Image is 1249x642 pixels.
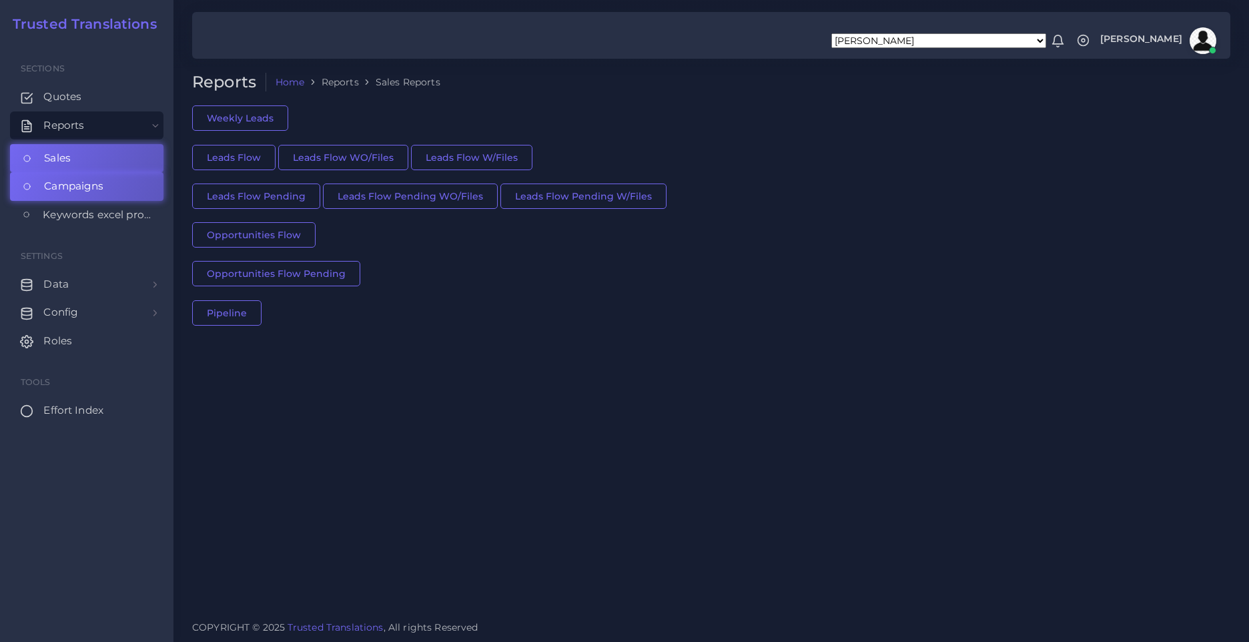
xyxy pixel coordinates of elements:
[192,73,266,92] h2: Reports
[1190,27,1216,54] img: avatar
[192,222,316,248] button: Opportunities Flow
[500,184,667,209] button: Leads Flow Pending W/Files
[10,83,163,111] a: Quotes
[10,172,163,200] a: Campaigns
[10,298,163,326] a: Config
[192,105,288,131] button: Weekly Leads
[10,111,163,139] a: Reports
[192,190,320,202] a: Leads Flow Pending
[10,327,163,355] a: Roles
[278,150,408,162] a: Leads Flow WO/Files
[10,201,163,229] a: Keywords excel processor
[192,111,288,123] a: Weekly Leads
[21,377,51,387] span: Tools
[384,621,478,635] span: , All rights Reserved
[278,145,408,170] button: Leads Flow WO/Files
[500,190,667,202] a: Leads Flow Pending W/Files
[192,228,316,240] a: Opportunities Flow
[3,16,157,32] a: Trusted Translations
[10,144,163,172] a: Sales
[43,208,153,222] span: Keywords excel processor
[43,334,72,348] span: Roles
[43,277,69,292] span: Data
[43,89,81,104] span: Quotes
[305,75,359,89] li: Reports
[1094,27,1221,54] a: [PERSON_NAME]avatar
[10,396,163,424] a: Effort Index
[21,63,65,73] span: Sections
[276,75,305,89] a: Home
[359,75,440,89] li: Sales Reports
[411,150,532,162] a: Leads Flow W/Files
[192,145,276,170] button: Leads Flow
[43,403,103,418] span: Effort Index
[192,267,360,279] a: Opportunities Flow Pending
[192,300,262,326] button: Pipeline
[10,270,163,298] a: Data
[411,145,532,170] button: Leads Flow W/Files
[192,621,478,635] span: COPYRIGHT © 2025
[21,251,63,261] span: Settings
[192,150,276,162] a: Leads Flow
[323,190,498,202] a: Leads Flow Pending WO/Files
[43,305,78,320] span: Config
[192,261,360,286] button: Opportunities Flow Pending
[1100,34,1182,43] span: [PERSON_NAME]
[192,306,262,318] a: Pipeline
[323,184,498,209] button: Leads Flow Pending WO/Files
[288,621,384,633] a: Trusted Translations
[44,179,103,194] span: Campaigns
[192,184,320,209] button: Leads Flow Pending
[44,151,71,166] span: Sales
[43,118,84,133] span: Reports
